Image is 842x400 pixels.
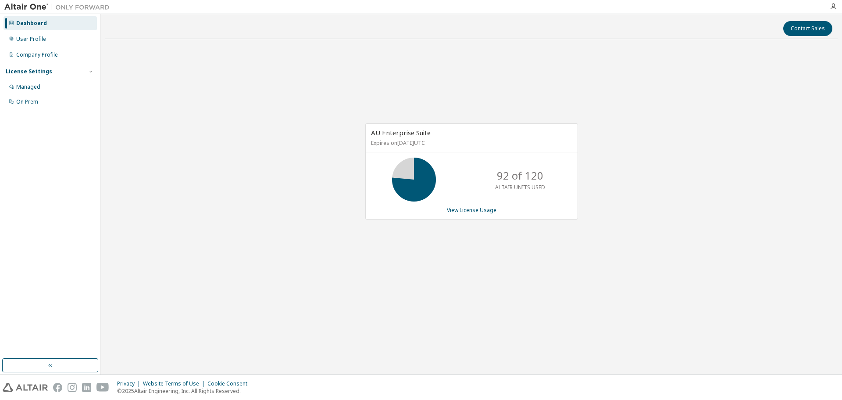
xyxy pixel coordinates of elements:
img: linkedin.svg [82,383,91,392]
img: youtube.svg [96,383,109,392]
button: Contact Sales [783,21,832,36]
p: 92 of 120 [497,168,543,183]
div: Cookie Consent [207,380,253,387]
div: On Prem [16,98,38,105]
div: Managed [16,83,40,90]
div: Website Terms of Use [143,380,207,387]
p: © 2025 Altair Engineering, Inc. All Rights Reserved. [117,387,253,395]
div: Privacy [117,380,143,387]
p: Expires on [DATE] UTC [371,139,570,147]
img: facebook.svg [53,383,62,392]
div: Dashboard [16,20,47,27]
img: Altair One [4,3,114,11]
img: instagram.svg [68,383,77,392]
p: ALTAIR UNITS USED [495,184,545,191]
span: AU Enterprise Suite [371,128,431,137]
div: User Profile [16,36,46,43]
div: Company Profile [16,51,58,58]
img: altair_logo.svg [3,383,48,392]
div: License Settings [6,68,52,75]
a: View License Usage [447,206,496,214]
